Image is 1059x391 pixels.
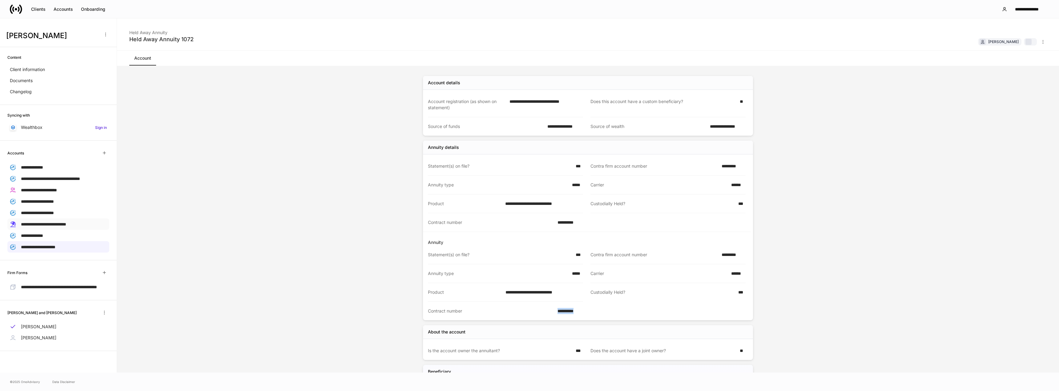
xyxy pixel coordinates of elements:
div: Is the account owner the annuitant? [428,348,572,354]
div: Contra firm account number [590,252,718,258]
div: Onboarding [81,6,105,12]
div: Product [428,289,502,295]
div: Custodially Held? [590,289,735,296]
div: Account registration (as shown on statement) [428,98,506,111]
p: [PERSON_NAME] [21,324,56,330]
div: About the account [428,329,465,335]
div: Account details [428,80,460,86]
a: Account [129,51,156,66]
div: Statement(s) on file? [428,163,572,169]
p: [PERSON_NAME] [21,335,56,341]
p: Changelog [10,89,32,95]
a: Documents [7,75,109,86]
p: Wealthbox [21,124,42,130]
div: Carrier [590,270,727,277]
div: Does this account have a custom beneficiary? [590,98,736,111]
a: [PERSON_NAME] [7,321,109,332]
h5: Beneficiary [428,369,451,375]
div: Source of wealth [590,123,706,130]
div: Clients [31,6,46,12]
div: Held Away Annuity 1072 [129,36,194,43]
div: Carrier [590,182,727,188]
div: Held Away Annuity [129,26,194,36]
a: Data Disclaimer [52,379,75,384]
div: Statement(s) on file? [428,252,572,258]
p: Client information [10,66,45,73]
a: [PERSON_NAME] [7,332,109,343]
div: Source of funds [428,123,544,130]
div: Does the account have a joint owner? [590,348,736,354]
h6: Accounts [7,150,24,156]
h6: Content [7,54,21,60]
h3: [PERSON_NAME] [6,31,98,41]
button: Accounts [50,4,77,14]
div: Annuity type [428,182,568,188]
div: Accounts [54,6,73,12]
a: WealthboxSign in [7,122,109,133]
div: Contract number [428,308,554,314]
p: Annuity [428,239,751,245]
div: Contra firm account number [590,163,718,169]
div: Annuity type [428,270,568,277]
button: Onboarding [77,4,109,14]
h6: Sign in [95,125,107,130]
a: Changelog [7,86,109,97]
h6: [PERSON_NAME] and [PERSON_NAME] [7,310,77,316]
button: Clients [27,4,50,14]
div: Annuity details [428,144,459,150]
span: © 2025 OneAdvisory [10,379,40,384]
div: [PERSON_NAME] [988,39,1019,45]
div: Contract number [428,219,554,225]
div: Custodially Held? [590,201,735,207]
div: Product [428,201,501,207]
p: Documents [10,78,33,84]
h6: Syncing with [7,112,30,118]
h6: Firm Forms [7,270,27,276]
a: Client information [7,64,109,75]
